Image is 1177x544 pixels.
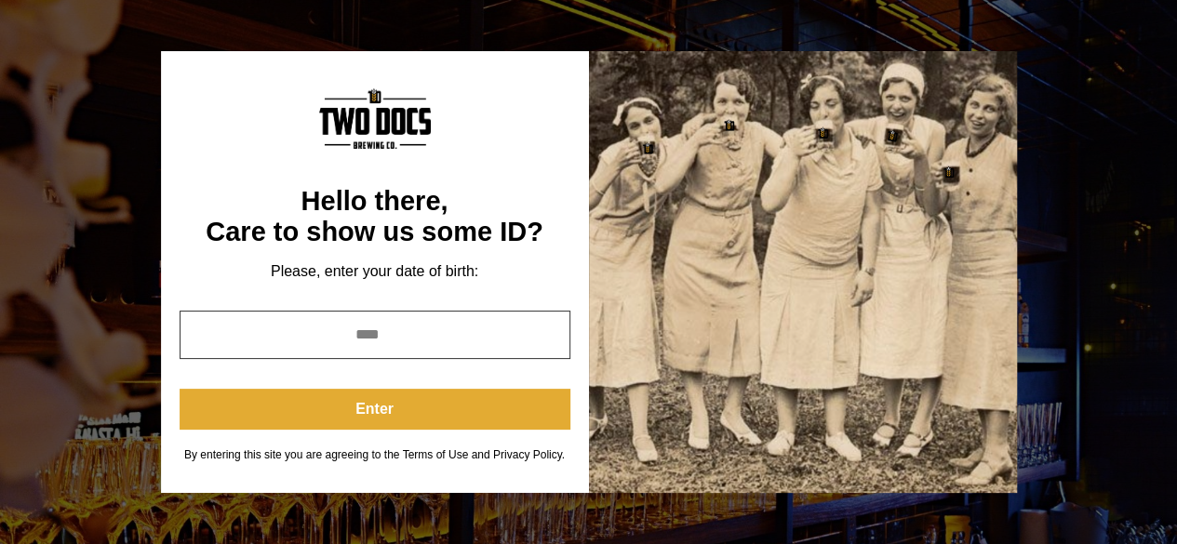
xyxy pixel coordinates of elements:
input: year [180,311,570,359]
img: Content Logo [319,88,431,149]
button: Enter [180,389,570,430]
div: Please, enter your date of birth: [180,262,570,281]
div: Hello there, Care to show us some ID? [180,186,570,248]
div: By entering this site you are agreeing to the Terms of Use and Privacy Policy. [180,448,570,462]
